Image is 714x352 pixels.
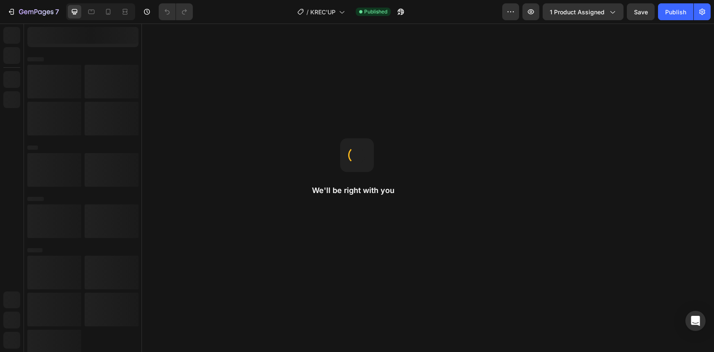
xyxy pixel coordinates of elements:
h2: We'll be right with you [312,185,402,196]
span: Save [634,8,648,16]
span: Published [364,8,387,16]
span: / [306,8,309,16]
span: KREC'UP [310,8,336,16]
button: 7 [3,3,63,20]
div: Undo/Redo [159,3,193,20]
button: 1 product assigned [543,3,623,20]
div: Publish [665,8,686,16]
button: Save [627,3,655,20]
div: Open Intercom Messenger [685,311,706,331]
button: Publish [658,3,693,20]
span: 1 product assigned [550,8,605,16]
p: 7 [55,7,59,17]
